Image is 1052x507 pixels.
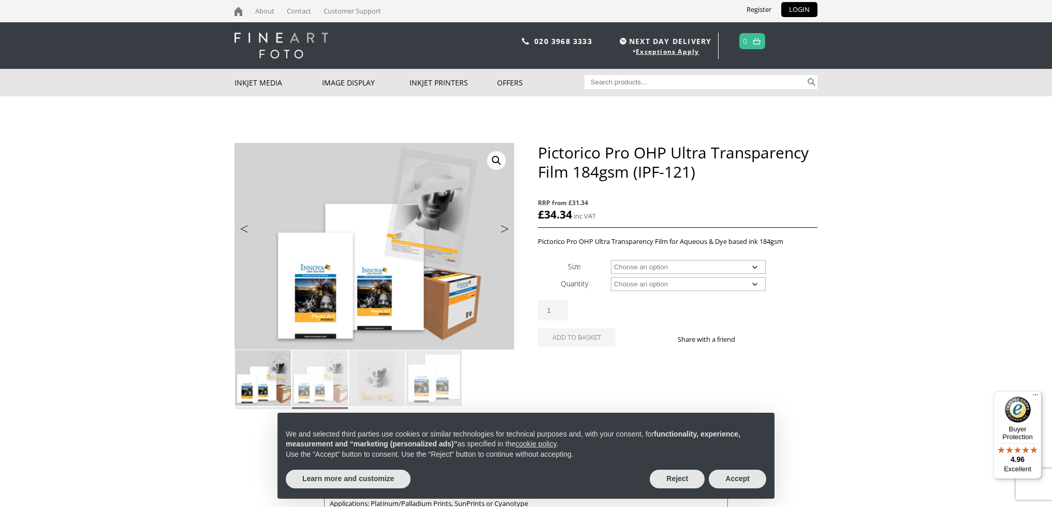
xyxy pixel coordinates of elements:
a: Offers [497,69,585,96]
button: Search [806,75,817,89]
p: Buyer Protection [993,425,1042,441]
img: email sharing button [772,335,781,343]
p: Pictorico Pro OHP Ultra Transparency Film for Aqueous & Dye based ink 184gsm [538,236,817,248]
span: RRP from £31.34 [538,197,817,209]
img: Pictorico Pro OHP Ultra Transparency Film 184gsm (IPF-121) - Image 3 [349,350,405,406]
img: time.svg [620,38,626,45]
a: LOGIN [781,2,817,17]
img: Pictorico Pro OHP Ultra Transparency Film 184gsm (IPF-121) [235,350,291,406]
a: cookie policy [516,440,557,448]
label: Quantity [561,279,588,288]
a: 0 [743,34,748,49]
a: 020 3968 3333 [534,36,592,46]
span: 4.96 [1011,455,1025,463]
img: Pictorico Pro OHP Ultra Transparency Film 184gsm (IPF-121) - Image 5 [235,407,291,463]
p: Use the “Accept” button to consent. Use the “Reject” button to continue without accepting. [286,450,766,460]
span: NEXT DAY DELIVERY [617,35,711,47]
button: Trusted Shops TrustmarkBuyer Protection4.96Excellent [993,391,1042,479]
img: facebook sharing button [748,335,756,343]
button: Accept [709,470,766,488]
img: Pictorico Pro OHP Ultra Transparency Film 184gsm (IPF-121) - Image 2 [292,350,348,406]
img: logo-white.svg [235,33,328,59]
button: Add to basket [538,328,616,346]
a: Inkjet Printers [410,69,497,96]
button: Learn more and customize [286,470,411,488]
img: Pictorico Pro OHP Ultra Transparency Film 184gsm (IPF-121) - Image 4 [406,350,462,406]
button: Reject [650,470,705,488]
h1: Pictorico Pro OHP Ultra Transparency Film 184gsm (IPF-121) [538,143,817,181]
p: Share with a friend [678,334,748,345]
div: Notice [269,404,783,507]
img: twitter sharing button [760,335,768,343]
img: Trusted Shops Trustmark [1005,397,1031,423]
a: Register [739,2,779,17]
input: Search products… [585,75,806,89]
button: Menu [1029,391,1042,403]
a: Inkjet Media [235,69,322,96]
label: Size [568,262,581,271]
a: Exceptions Apply [636,47,699,56]
span: £ [538,207,544,222]
img: phone.svg [522,38,529,45]
strong: functionality, experience, measurement and “marketing (personalized ads)” [286,430,740,448]
input: Product quantity [538,300,568,321]
bdi: 34.34 [538,207,572,222]
p: Excellent [993,465,1042,473]
a: View full-screen image gallery [487,151,506,170]
a: Image Display [322,69,410,96]
img: basket.svg [753,38,761,45]
p: We and selected third parties use cookies or similar technologies for technical purposes and, wit... [286,429,766,450]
